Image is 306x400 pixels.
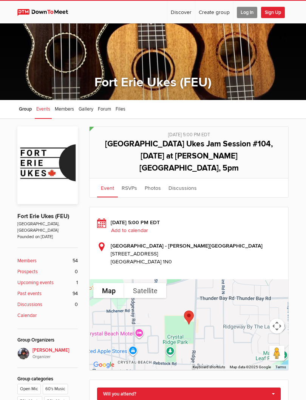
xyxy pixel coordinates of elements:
[17,257,78,265] a: Members 54
[269,318,284,334] button: Map camera controls
[17,375,78,383] div: Group categories
[111,243,263,249] b: [GEOGRAPHIC_DATA] - [PERSON_NAME][GEOGRAPHIC_DATA]
[165,178,201,197] a: Discussions
[17,348,29,360] img: Elaine
[111,250,281,258] span: [STREET_ADDRESS]
[261,1,288,23] a: Sign Up
[141,178,165,197] a: Photos
[124,283,166,298] button: Show satellite imagery
[75,301,78,308] span: 0
[91,360,116,370] img: Google
[269,346,284,361] button: Drag Pegman onto the map to open Street View
[17,301,42,308] b: Discussions
[94,75,212,90] a: Fort Erie Ukes (FEU)
[97,178,118,197] a: Event
[91,360,116,370] a: Open this area in Google Maps (opens a new window)
[53,100,76,119] a: Members
[116,106,125,112] span: Files
[93,283,124,298] button: Show street map
[17,126,78,204] img: Fort Erie Ukes (FEU)
[17,234,78,240] span: Founded on [DATE]
[114,100,127,119] a: Files
[17,337,78,344] div: Group Organizers
[96,100,113,119] a: Forum
[97,218,281,234] div: [DATE] 5:00 PM EDT
[36,106,50,112] span: Events
[237,7,257,18] span: Log In
[17,9,75,16] img: DownToMeet
[73,257,78,265] span: 54
[17,279,54,286] b: Upcoming events
[111,227,151,234] a: Add to calendar
[17,100,33,119] a: Group
[111,258,172,265] span: [GEOGRAPHIC_DATA] 1N0
[19,106,32,112] span: Group
[17,348,78,360] a: [PERSON_NAME]Organizer
[17,312,37,319] b: Calendar
[73,290,78,297] span: 94
[17,257,37,265] b: Members
[77,100,95,119] a: Gallery
[261,7,285,18] span: Sign Up
[17,268,78,275] a: Prospects 0
[79,106,93,112] span: Gallery
[76,279,78,286] span: 1
[55,106,74,112] span: Members
[35,100,52,119] a: Events
[17,312,78,319] a: Calendar
[17,279,78,286] a: Upcoming events 1
[105,139,273,173] span: [GEOGRAPHIC_DATA] Ukes Jam Session #104, [DATE] at [PERSON_NAME][GEOGRAPHIC_DATA], 5pm
[275,365,286,369] a: Terms (opens in new tab)
[98,106,111,112] span: Forum
[233,1,261,23] a: Log In
[193,365,225,370] button: Keyboard shortcuts
[17,290,78,297] a: Past events 94
[118,178,141,197] a: RSVPs
[17,221,78,234] span: [GEOGRAPHIC_DATA], [GEOGRAPHIC_DATA]
[230,365,271,369] span: Map data ©2025 Google
[167,1,195,23] a: Discover
[75,268,78,275] span: 0
[195,1,233,23] a: Create group
[32,347,78,360] span: [PERSON_NAME]
[32,354,78,360] i: Organizer
[17,290,42,297] b: Past events
[17,301,78,308] a: Discussions 0
[17,268,38,275] b: Prospects
[95,127,283,138] div: [DATE] 5:00 PM EDT
[17,213,69,220] a: Fort Erie Ukes (FEU)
